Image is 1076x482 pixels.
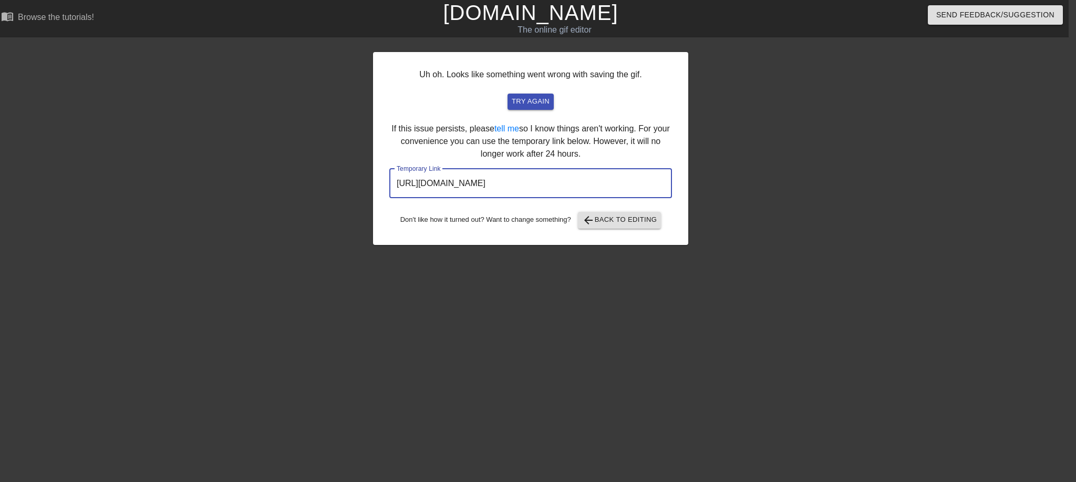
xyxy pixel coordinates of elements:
div: The online gif editor [357,24,753,36]
span: Back to Editing [582,214,657,227]
div: Browse the tutorials! [18,13,94,22]
a: [DOMAIN_NAME] [443,1,618,24]
span: arrow_back [582,214,595,227]
span: menu_book [1,10,14,23]
span: Send Feedback/Suggestion [936,8,1054,22]
div: Don't like how it turned out? Want to change something? [389,212,672,229]
span: try again [512,96,550,108]
a: Browse the tutorials! [1,10,94,26]
button: Back to Editing [578,212,661,229]
button: Send Feedback/Suggestion [928,5,1063,25]
div: Uh oh. Looks like something went wrong with saving the gif. If this issue persists, please so I k... [373,52,688,245]
input: bare [389,169,672,198]
button: try again [508,94,554,110]
a: tell me [494,124,519,133]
